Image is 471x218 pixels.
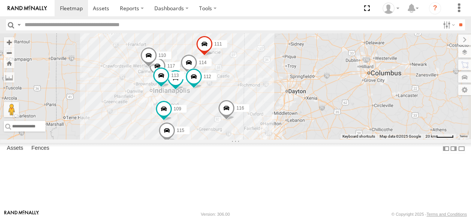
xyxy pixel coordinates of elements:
[16,19,22,30] label: Search Query
[391,212,467,216] div: © Copyright 2025 -
[236,105,244,110] span: 116
[171,73,179,78] span: 113
[458,85,471,95] label: Map Settings
[199,60,206,65] span: 114
[167,63,175,69] span: 117
[425,134,436,138] span: 20 km
[4,102,19,117] button: Drag Pegman onto the map to open Street View
[342,134,375,139] button: Keyboard shortcuts
[440,19,456,30] label: Search Filter Options
[442,143,450,154] label: Dock Summary Table to the Left
[4,47,14,58] button: Zoom out
[8,6,47,11] img: rand-logo.svg
[4,72,14,83] label: Measure
[429,2,441,14] i: ?
[423,134,456,139] button: Map Scale: 20 km per 42 pixels
[4,58,14,68] button: Zoom Home
[460,135,468,138] a: Terms (opens in new tab)
[204,74,211,79] span: 112
[28,143,53,154] label: Fences
[201,212,230,216] div: Version: 306.00
[174,106,181,111] span: 109
[380,3,402,14] div: Brandon Hickerson
[214,41,222,46] span: 111
[4,37,14,47] button: Zoom in
[427,212,467,216] a: Terms and Conditions
[3,143,27,154] label: Assets
[380,134,421,138] span: Map data ©2025 Google
[4,210,39,218] a: Visit our Website
[450,143,457,154] label: Dock Summary Table to the Right
[458,143,465,154] label: Hide Summary Table
[177,127,184,133] span: 115
[159,53,166,58] span: 110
